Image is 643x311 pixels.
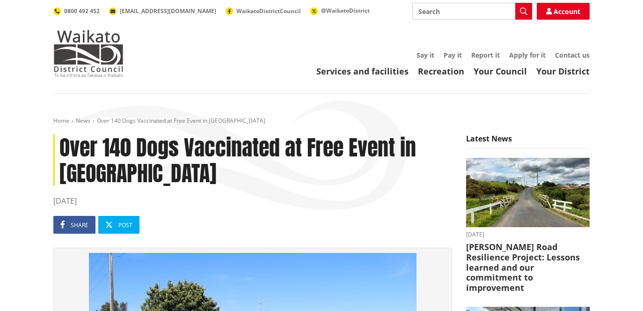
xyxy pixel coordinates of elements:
[97,117,265,125] span: Over 140 Dogs Vaccinated at Free Event in [GEOGRAPHIC_DATA]
[537,3,590,20] a: Account
[118,221,132,229] span: Post
[471,51,500,59] a: Report it
[53,195,452,207] time: [DATE]
[226,7,301,15] a: WaikatoDistrictCouncil
[555,51,590,59] a: Contact us
[71,221,88,229] span: Share
[53,134,452,186] h1: Over 140 Dogs Vaccinated at Free Event in [GEOGRAPHIC_DATA]
[316,66,409,77] a: Services and facilities
[321,7,370,15] span: @WaikatoDistrict
[310,7,370,15] a: @WaikatoDistrict
[466,158,590,293] a: [DATE] [PERSON_NAME] Road Resilience Project: Lessons learned and our commitment to improvement
[236,7,301,15] span: WaikatoDistrictCouncil
[53,216,95,234] a: Share
[444,51,462,59] a: Pay it
[53,30,124,77] img: Waikato District Council - Te Kaunihera aa Takiwaa o Waikato
[76,117,90,125] a: News
[53,117,69,125] a: Home
[466,158,590,228] img: PR-21222 Huia Road Relience Munro Road Bridge
[536,66,590,77] a: Your District
[98,216,139,234] a: Post
[53,7,100,15] a: 0800 492 452
[109,7,216,15] a: [EMAIL_ADDRESS][DOMAIN_NAME]
[466,134,590,148] h5: Latest News
[509,51,546,59] a: Apply for it
[466,232,590,237] time: [DATE]
[53,117,590,125] nav: breadcrumb
[412,3,532,20] input: Search input
[64,7,100,15] span: 0800 492 452
[466,242,590,293] h3: [PERSON_NAME] Road Resilience Project: Lessons learned and our commitment to improvement
[418,66,464,77] a: Recreation
[474,66,527,77] a: Your Council
[120,7,216,15] span: [EMAIL_ADDRESS][DOMAIN_NAME]
[416,51,434,59] a: Say it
